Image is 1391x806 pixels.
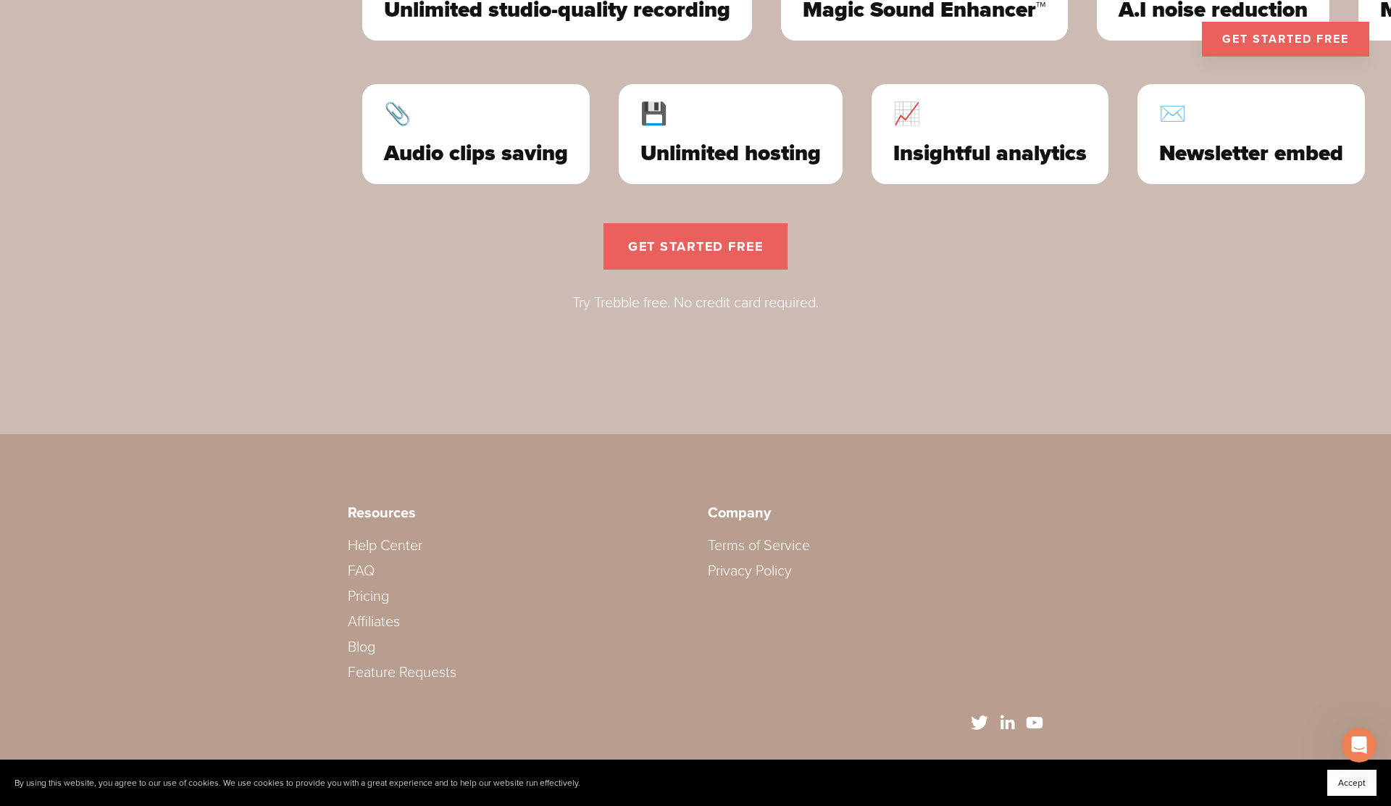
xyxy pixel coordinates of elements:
[463,6,489,32] div: Close
[1119,1,1308,19] span: A.I noise reduction
[201,627,222,656] span: 😞
[276,627,297,656] span: 😃
[193,627,230,656] span: disappointed reaction
[603,223,788,270] a: get started free
[9,6,37,33] button: go back
[640,145,821,162] span: Unlimited hosting
[384,145,568,162] span: Audio clips saving
[998,714,1016,731] a: LinkedIn
[191,674,307,686] a: Open in help center
[1159,106,1343,123] span: ✉️
[435,6,463,33] button: Collapse window
[1202,22,1369,57] a: GET STARTED FREE
[1338,778,1366,788] span: Accept
[17,612,481,628] div: Did this answer your question?
[348,613,400,631] a: Affiliates
[893,106,1087,123] span: 📈
[971,714,988,731] a: Twitter
[1026,714,1043,731] a: YouTube
[348,664,456,681] a: Feature Requests
[348,537,422,554] a: Help Center
[1342,728,1377,763] iframe: Intercom live chat
[238,627,259,656] span: 😐
[348,562,375,580] a: FAQ
[1159,145,1343,162] span: Newsletter embed
[708,537,810,554] a: Terms of Service
[14,778,580,789] p: By using this website, you agree to our use of cookies. We use cookies to provide you with a grea...
[708,562,792,580] a: Privacy Policy
[348,504,416,522] strong: Resources
[893,145,1087,162] span: Insightful analytics
[384,1,730,19] span: Unlimited studio-quality recording
[348,294,1043,312] p: Try Trebble free. No credit card required.
[1327,770,1377,796] button: Accept
[230,627,268,656] span: neutral face reaction
[708,504,771,522] strong: Company
[348,588,389,605] a: Pricing
[348,639,375,656] a: Blog
[384,106,568,123] span: 📎
[268,627,306,656] span: smiley reaction
[640,106,821,123] span: 💾
[803,1,1046,19] span: Magic Sound Enhancer™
